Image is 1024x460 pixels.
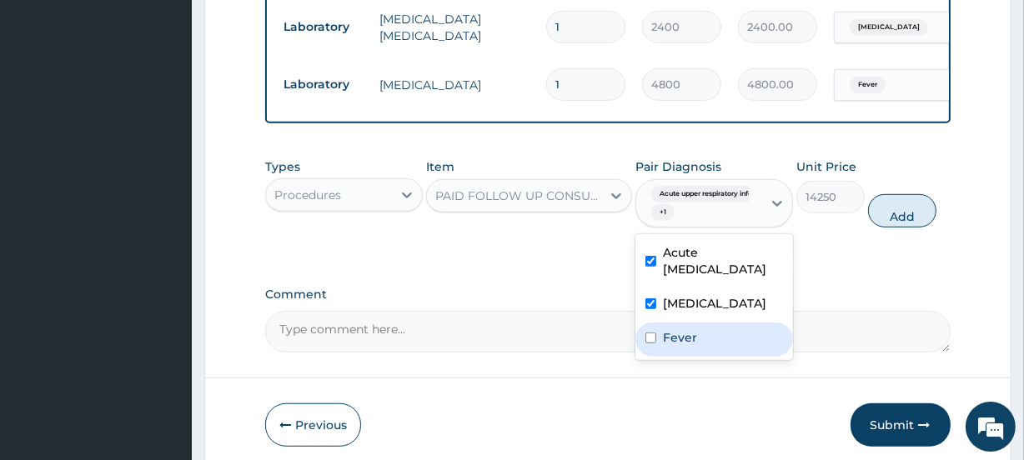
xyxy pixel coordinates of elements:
[265,160,300,174] label: Types
[87,93,280,115] div: Chat with us now
[265,287,950,302] label: Comment
[371,68,538,102] td: [MEDICAL_DATA]
[651,186,772,202] span: Acute upper respiratory infect...
[663,329,697,346] label: Fever
[97,129,230,297] span: We're online!
[275,69,371,100] td: Laboratory
[868,194,936,227] button: Add
[635,158,721,175] label: Pair Diagnosis
[426,158,454,175] label: Item
[435,187,602,204] div: PAID FOLLOW UP CONSULTATION FAMILY PHYSICIAN - [PERSON_NAME]
[850,19,928,36] span: [MEDICAL_DATA]
[796,158,856,175] label: Unit Price
[8,293,318,352] textarea: Type your message and hit 'Enter'
[371,2,538,52] td: [MEDICAL_DATA] [MEDICAL_DATA]
[850,77,886,93] span: Fever
[651,204,675,221] span: + 1
[265,403,361,447] button: Previous
[274,8,314,48] div: Minimize live chat window
[31,83,68,125] img: d_794563401_company_1708531726252_794563401
[663,295,766,312] label: [MEDICAL_DATA]
[275,12,371,42] td: Laboratory
[663,244,783,277] label: Acute [MEDICAL_DATA]
[851,403,951,447] button: Submit
[274,187,341,203] div: Procedures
